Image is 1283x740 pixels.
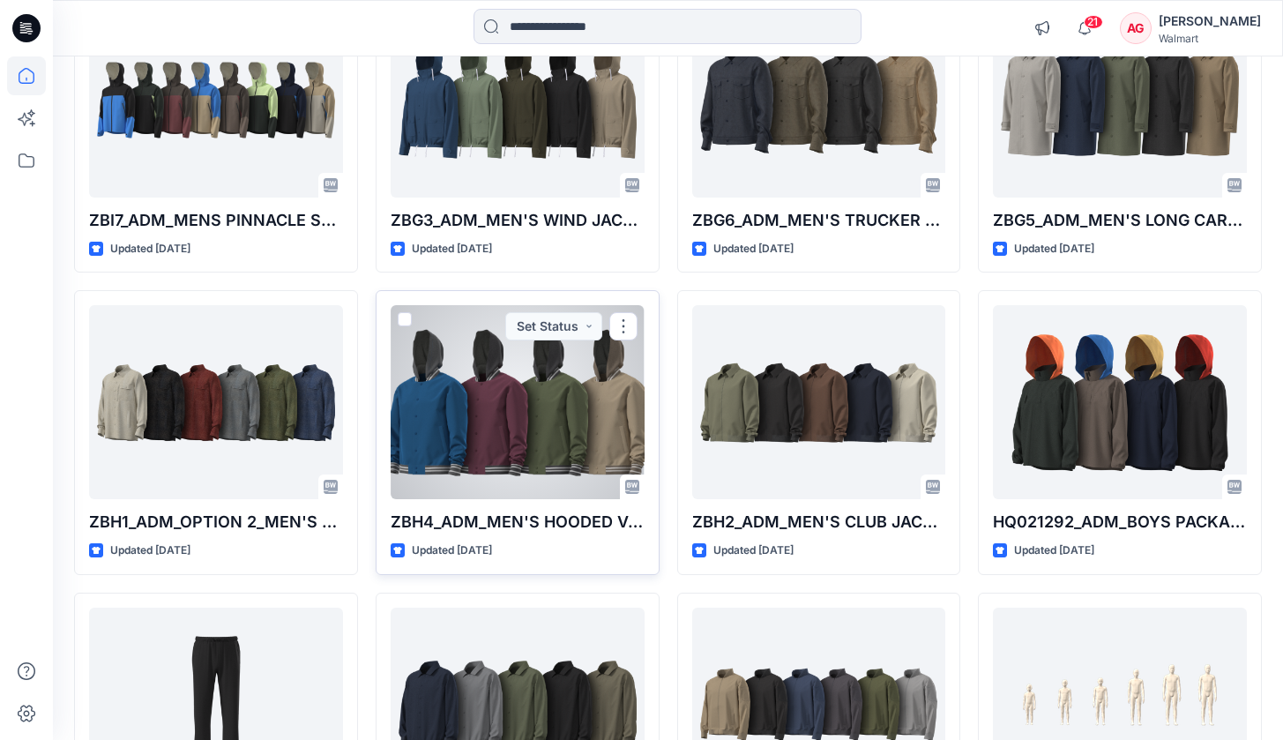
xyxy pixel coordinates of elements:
[391,4,645,198] a: ZBG3_ADM_MEN'S WIND JACKET
[692,305,946,499] a: ZBH2_ADM_MEN'S CLUB JACKET
[993,4,1247,198] a: ZBG5_ADM_MEN'S LONG CAR COAT
[993,208,1247,233] p: ZBG5_ADM_MEN'S LONG CAR COAT
[692,4,946,198] a: ZBG6_ADM_MEN'S TRUCKER JACKET
[993,510,1247,534] p: HQ021292_ADM_BOYS PACKABLE W ROLLAWAY HOOD
[1120,12,1152,44] div: AG
[89,4,343,198] a: ZBI7_ADM_MENS PINNACLE SYSTEM SHELL JACKET
[391,208,645,233] p: ZBG3_ADM_MEN'S WIND JACKET
[713,240,794,258] p: Updated [DATE]
[110,240,190,258] p: Updated [DATE]
[89,208,343,233] p: ZBI7_ADM_MENS PINNACLE SYSTEM SHELL JACKET
[1084,15,1103,29] span: 21
[713,542,794,560] p: Updated [DATE]
[1014,542,1094,560] p: Updated [DATE]
[692,208,946,233] p: ZBG6_ADM_MEN'S TRUCKER JACKET
[1014,240,1094,258] p: Updated [DATE]
[412,240,492,258] p: Updated [DATE]
[1159,11,1261,32] div: [PERSON_NAME]
[412,542,492,560] p: Updated [DATE]
[391,510,645,534] p: ZBH4_ADM_MEN'S HOODED VARSITY JACKET
[692,510,946,534] p: ZBH2_ADM_MEN'S CLUB JACKET
[89,510,343,534] p: ZBH1_ADM_OPTION 2_MEN'S SOFT SHIRT JACKET
[993,305,1247,499] a: HQ021292_ADM_BOYS PACKABLE W ROLLAWAY HOOD
[391,305,645,499] a: ZBH4_ADM_MEN'S HOODED VARSITY JACKET
[110,542,190,560] p: Updated [DATE]
[89,305,343,499] a: ZBH1_ADM_OPTION 2_MEN'S SOFT SHIRT JACKET
[1159,32,1261,45] div: Walmart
